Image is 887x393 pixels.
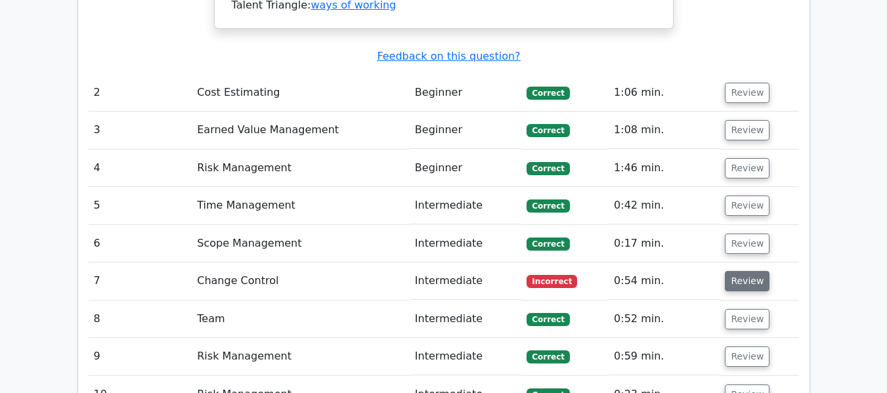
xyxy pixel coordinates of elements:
span: Correct [527,199,569,213]
td: 1:46 min. [609,150,720,187]
td: 0:54 min. [609,262,720,300]
td: 1:06 min. [609,74,720,112]
td: 0:42 min. [609,187,720,224]
td: Intermediate [410,225,522,262]
td: 4 [89,150,192,187]
span: Correct [527,124,569,137]
td: 2 [89,74,192,112]
button: Review [725,120,769,140]
td: 0:52 min. [609,300,720,338]
td: Team [192,300,410,338]
button: Review [725,309,769,329]
td: 0:17 min. [609,225,720,262]
button: Review [725,196,769,216]
td: Cost Estimating [192,74,410,112]
td: Risk Management [192,150,410,187]
td: 9 [89,338,192,375]
button: Review [725,346,769,367]
td: 6 [89,225,192,262]
td: 8 [89,300,192,338]
td: Risk Management [192,338,410,375]
span: Incorrect [527,275,577,288]
span: Correct [527,87,569,100]
td: Beginner [410,74,522,112]
button: Review [725,271,769,291]
td: 1:08 min. [609,112,720,149]
td: Scope Management [192,225,410,262]
span: Correct [527,162,569,175]
a: Feedback on this question? [377,50,520,62]
td: Intermediate [410,300,522,338]
td: Change Control [192,262,410,300]
td: 7 [89,262,192,300]
span: Correct [527,313,569,326]
td: Intermediate [410,262,522,300]
td: 3 [89,112,192,149]
td: 0:59 min. [609,338,720,375]
button: Review [725,83,769,103]
button: Review [725,234,769,254]
td: Beginner [410,150,522,187]
span: Correct [527,238,569,251]
td: Time Management [192,187,410,224]
button: Review [725,158,769,178]
td: 5 [89,187,192,224]
span: Correct [527,350,569,363]
td: Intermediate [410,338,522,375]
td: Beginner [410,112,522,149]
td: Intermediate [410,187,522,224]
td: Earned Value Management [192,112,410,149]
